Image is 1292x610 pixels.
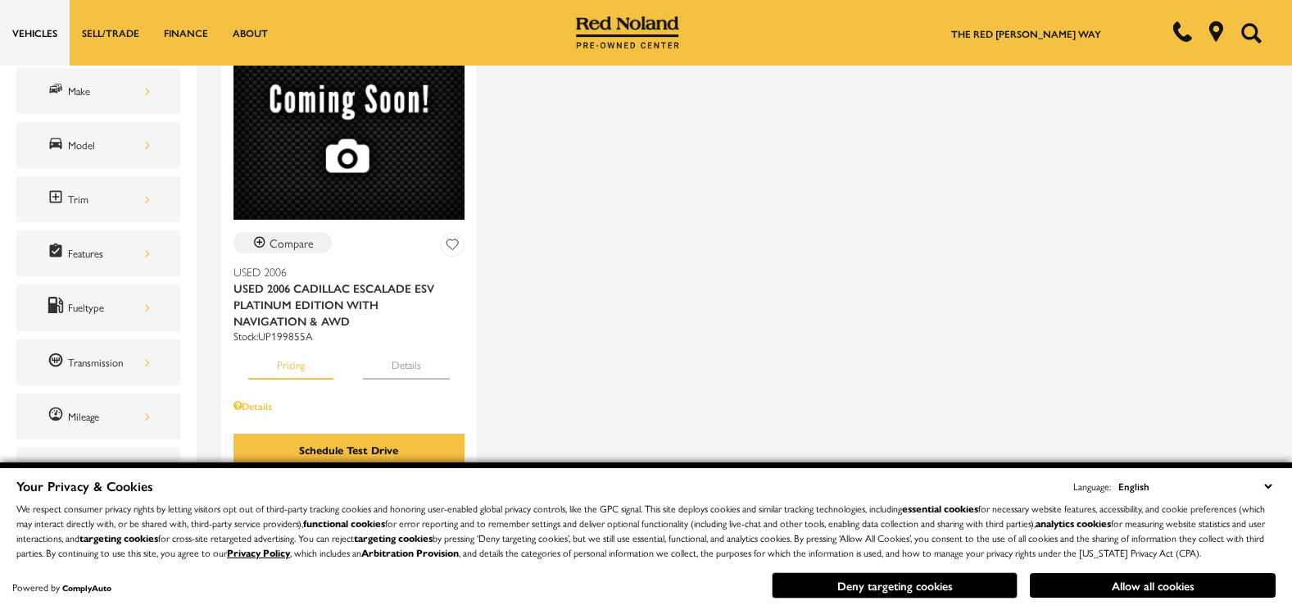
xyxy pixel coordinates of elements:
[233,329,465,344] div: Stock : UP199855A
[270,235,314,250] div: Compare
[299,442,398,457] div: Schedule Test Drive
[1235,1,1267,65] button: Open the search field
[62,582,111,594] a: ComplyAuto
[902,501,978,516] strong: essential cookies
[16,501,1276,560] p: We respect consumer privacy rights by letting visitors opt out of third-party tracking cookies an...
[227,545,290,560] a: Privacy Policy
[48,460,68,481] span: Engine
[16,339,180,385] div: TransmissionTransmission
[68,190,150,208] div: Trim
[576,22,679,39] a: Red Noland Pre-Owned
[68,298,150,316] div: Fueltype
[79,530,158,545] strong: targeting cookies
[16,448,180,494] div: EngineEngine
[48,406,68,427] span: Mileage
[12,582,111,593] div: Powered by
[48,352,68,373] span: Transmission
[1030,573,1276,598] button: Allow all cookies
[248,344,333,380] button: pricing tab
[68,407,150,426] div: Mileage
[16,394,180,439] div: MileageMileage
[48,189,68,210] span: Trim
[16,122,180,168] div: ModelModel
[772,572,1018,599] button: Deny targeting cookies
[361,545,459,560] strong: Arbitration Provision
[16,476,153,495] span: Your Privacy & Cookies
[48,80,68,102] span: Make
[68,353,150,371] div: Transmission
[68,136,150,154] div: Model
[48,243,68,264] span: Features
[1073,481,1111,491] div: Language:
[16,68,180,114] div: MakeMake
[233,263,465,329] a: Used 2006Used 2006 Cadillac Escalade ESV Platinum Edition With Navigation & AWD
[16,285,180,330] div: FueltypeFueltype
[576,16,679,49] img: Red Noland Pre-Owned
[233,434,465,466] div: Schedule Test Drive - Used 2006 Cadillac Escalade ESV Platinum Edition With Navigation & AWD
[16,176,180,222] div: TrimTrim
[233,232,332,253] button: Compare Vehicle
[1036,516,1111,530] strong: analytics cookies
[440,232,465,262] button: Save Vehicle
[233,398,465,413] div: Pricing Details - Used 2006 Cadillac Escalade ESV Platinum Edition With Navigation & AWD
[48,297,68,318] span: Fueltype
[16,230,180,276] div: FeaturesFeatures
[233,280,452,329] span: Used 2006 Cadillac Escalade ESV Platinum Edition With Navigation & AWD
[233,263,452,280] span: Used 2006
[951,26,1101,41] a: The Red [PERSON_NAME] Way
[233,42,465,220] img: 2006 Cadillac Escalade ESV Platinum Edition
[363,344,450,380] button: details tab
[48,134,68,156] span: Model
[68,244,150,262] div: Features
[1114,477,1276,495] select: Language Select
[303,516,385,530] strong: functional cookies
[68,82,150,100] div: Make
[68,462,150,480] div: Engine
[354,530,433,545] strong: targeting cookies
